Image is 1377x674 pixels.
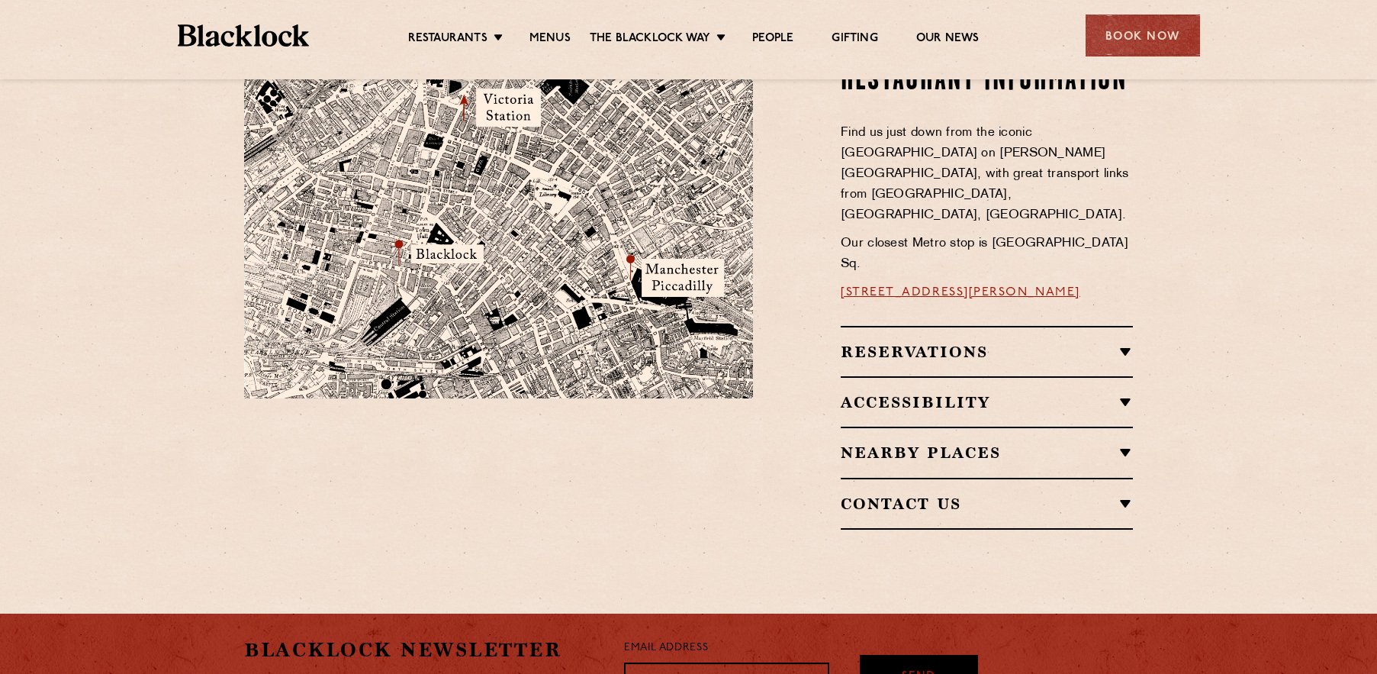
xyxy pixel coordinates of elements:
[916,31,980,48] a: Our News
[1086,15,1200,56] div: Book Now
[178,24,310,47] img: BL_Textured_Logo-footer-cropped.svg
[590,31,710,48] a: The Blacklock Way
[841,393,1133,411] h2: Accessibility
[841,286,1080,298] a: [STREET_ADDRESS][PERSON_NAME]
[841,62,1133,100] h2: Restaurant Information
[841,495,1133,513] h2: Contact Us
[841,127,1129,221] span: Find us just down from the iconic [GEOGRAPHIC_DATA] on [PERSON_NAME][GEOGRAPHIC_DATA], with great...
[832,31,877,48] a: Gifting
[529,31,571,48] a: Menus
[752,31,793,48] a: People
[841,237,1128,270] span: Our closest Metro stop is [GEOGRAPHIC_DATA] Sq.
[589,387,803,530] img: svg%3E
[841,343,1133,361] h2: Reservations
[244,637,601,663] h2: Blacklock Newsletter
[624,640,708,657] label: Email Address
[841,443,1133,462] h2: Nearby Places
[408,31,487,48] a: Restaurants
